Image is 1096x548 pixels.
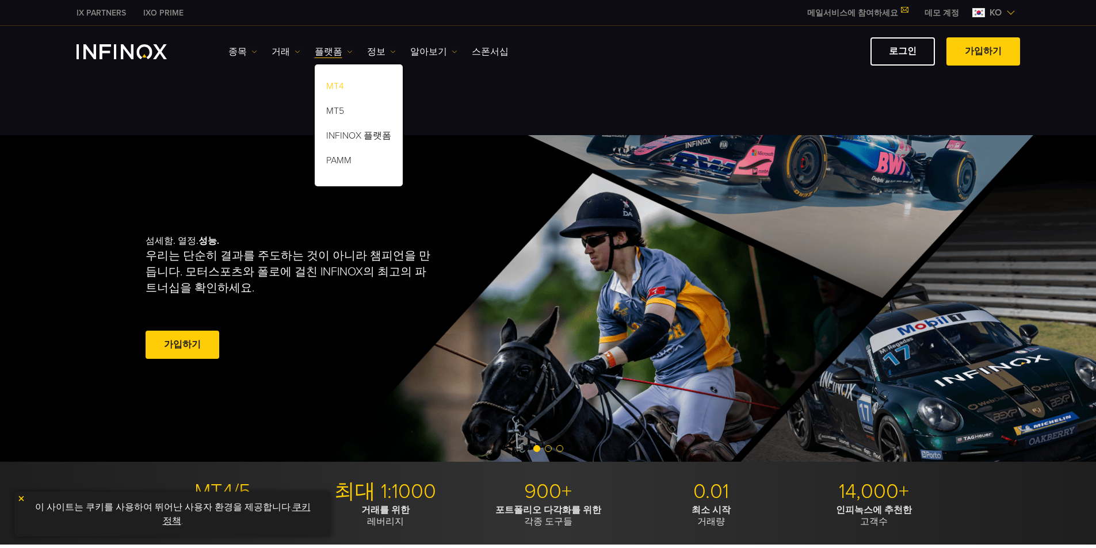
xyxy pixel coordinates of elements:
p: 레버리지 [308,504,463,527]
a: 플랫폼 [315,45,353,59]
span: Go to slide 1 [533,445,540,452]
div: 섬세함. 열정. [146,217,508,380]
a: MT4 [315,76,403,101]
a: PAMM [315,150,403,175]
strong: 최소 시작 [692,504,731,516]
a: INFINOX MENU [916,7,968,19]
a: 가입하기 [946,37,1020,66]
strong: 성능. [198,235,219,247]
p: MT4/5 [146,479,300,504]
a: INFINOX [68,7,135,19]
a: 스폰서십 [472,45,509,59]
a: INFINOX 플랫폼 [315,125,403,150]
img: yellow close icon [17,495,25,503]
a: 종목 [228,45,257,59]
strong: 인피녹스에 추천한 [836,504,912,516]
p: 14,000+ [797,479,951,504]
p: 거래량 [634,504,788,527]
a: INFINOX [135,7,192,19]
a: 알아보기 [410,45,457,59]
span: ko [985,6,1006,20]
p: 최대 1:1000 [308,479,463,504]
a: 정보 [367,45,396,59]
span: Go to slide 2 [545,445,552,452]
p: 900+ [471,479,625,504]
p: 0.01 [634,479,788,504]
a: 로그인 [870,37,935,66]
a: 가입하기 [146,331,219,359]
span: Go to slide 3 [556,445,563,452]
p: 우리는 단순히 결과를 주도하는 것이 아니라 챔피언을 만듭니다. 모터스포츠와 폴로에 걸친 INFINOX의 최고의 파트너십을 확인하세요. [146,248,436,296]
a: 거래 [272,45,300,59]
a: 메일서비스에 참여하세요 [799,8,916,18]
a: MT5 [315,101,403,125]
p: 이 사이트는 쿠키를 사용하여 뛰어난 사용자 환경을 제공합니다. . [20,497,325,531]
a: INFINOX Logo [77,44,194,59]
strong: 포트폴리오 다각화를 위한 [495,504,601,516]
strong: 거래를 위한 [361,504,410,516]
p: 각종 도구들 [471,504,625,527]
p: 고객수 [797,504,951,527]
